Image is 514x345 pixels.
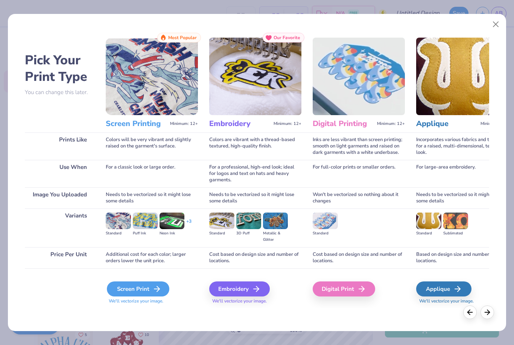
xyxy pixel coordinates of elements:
[133,230,158,237] div: Puff Ink
[416,38,508,115] img: Applique
[313,119,374,129] h3: Digital Printing
[106,132,198,160] div: Colors will be very vibrant and slightly raised on the garment's surface.
[106,187,198,208] div: Needs to be vectorized so it might lose some details
[416,230,441,237] div: Standard
[106,230,131,237] div: Standard
[313,160,405,187] div: For full-color prints or smaller orders.
[236,213,261,229] img: 3D Puff
[209,38,301,115] img: Embroidery
[274,35,300,40] span: Our Favorite
[443,213,468,229] img: Sublimated
[106,247,198,268] div: Additional cost for each color; larger orders lower the unit price.
[106,298,198,304] span: We'll vectorize your image.
[313,247,405,268] div: Cost based on design size and number of locations.
[106,38,198,115] img: Screen Printing
[209,187,301,208] div: Needs to be vectorized so it might lose some details
[263,230,288,243] div: Metallic & Glitter
[416,119,478,129] h3: Applique
[25,247,94,268] div: Price Per Unit
[416,281,471,296] div: Applique
[209,298,301,304] span: We'll vectorize your image.
[488,17,503,32] button: Close
[209,213,234,229] img: Standard
[416,247,508,268] div: Based on design size and number of locations.
[209,281,270,296] div: Embroidery
[416,213,441,229] img: Standard
[416,132,508,160] div: Incorporates various fabrics and threads for a raised, multi-dimensional, textured look.
[107,281,169,296] div: Screen Print
[481,121,508,126] span: Minimum: 12+
[443,230,468,237] div: Sublimated
[160,213,184,229] img: Neon Ink
[133,213,158,229] img: Puff Ink
[274,121,301,126] span: Minimum: 12+
[209,160,301,187] div: For a professional, high-end look; ideal for logos and text on hats and heavy garments.
[313,281,375,296] div: Digital Print
[313,132,405,160] div: Inks are less vibrant than screen printing; smooth on light garments and raised on dark garments ...
[313,213,338,229] img: Standard
[25,89,94,96] p: You can change this later.
[25,160,94,187] div: Use When
[313,38,405,115] img: Digital Printing
[186,218,192,231] div: + 3
[263,213,288,229] img: Metallic & Glitter
[168,35,197,40] span: Most Popular
[416,298,508,304] span: We'll vectorize your image.
[25,52,94,85] h2: Pick Your Print Type
[25,187,94,208] div: Image You Uploaded
[209,132,301,160] div: Colors are vibrant with a thread-based textured, high-quality finish.
[106,213,131,229] img: Standard
[106,160,198,187] div: For a classic look or large order.
[209,230,234,237] div: Standard
[209,119,271,129] h3: Embroidery
[236,230,261,237] div: 3D Puff
[106,119,167,129] h3: Screen Printing
[25,132,94,160] div: Prints Like
[416,187,508,208] div: Needs to be vectorized so it might lose some details
[313,187,405,208] div: Won't be vectorized so nothing about it changes
[313,230,338,237] div: Standard
[170,121,198,126] span: Minimum: 12+
[160,230,184,237] div: Neon Ink
[209,247,301,268] div: Cost based on design size and number of locations.
[25,208,94,247] div: Variants
[377,121,405,126] span: Minimum: 12+
[416,160,508,187] div: For large-area embroidery.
